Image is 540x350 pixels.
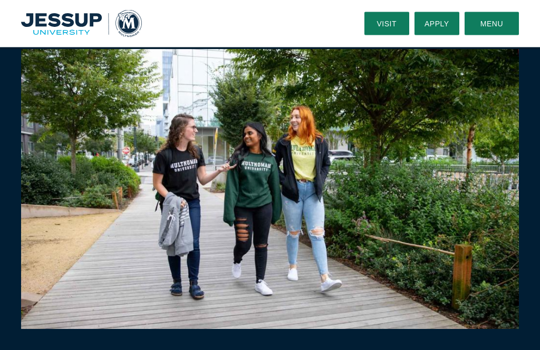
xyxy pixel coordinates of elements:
a: Apply [414,12,459,35]
a: Students walking in Portland near Multnomah Campus [21,50,519,329]
a: Home [21,10,142,37]
a: Visit [364,12,409,35]
img: Multnomah University Logo [21,10,142,37]
img: 2022_JUNIOR_SEARCH_banner [21,50,519,329]
button: Menu [465,12,519,35]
